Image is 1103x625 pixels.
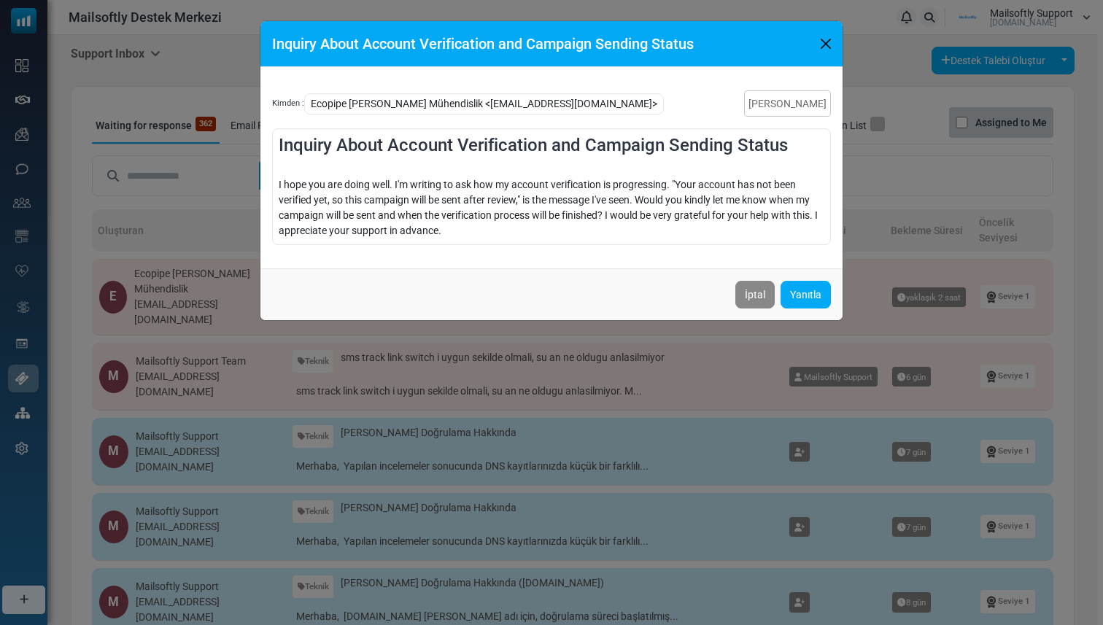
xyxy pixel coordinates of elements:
[304,93,664,114] span: Ecopipe [PERSON_NAME] Mühendislik <[EMAIL_ADDRESS][DOMAIN_NAME]>
[815,33,837,55] button: Close
[272,98,304,110] span: Kimden :
[735,281,775,308] button: İptal
[272,33,694,55] h5: Inquiry About Account Verification and Campaign Sending Status
[781,281,831,308] a: Yanıtla
[744,90,831,117] a: [PERSON_NAME]
[279,135,824,156] h4: Inquiry About Account Verification and Campaign Sending Status
[279,177,824,238] div: I hope you are doing well. I'm writing to ask how my account verification is progressing. "Your a...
